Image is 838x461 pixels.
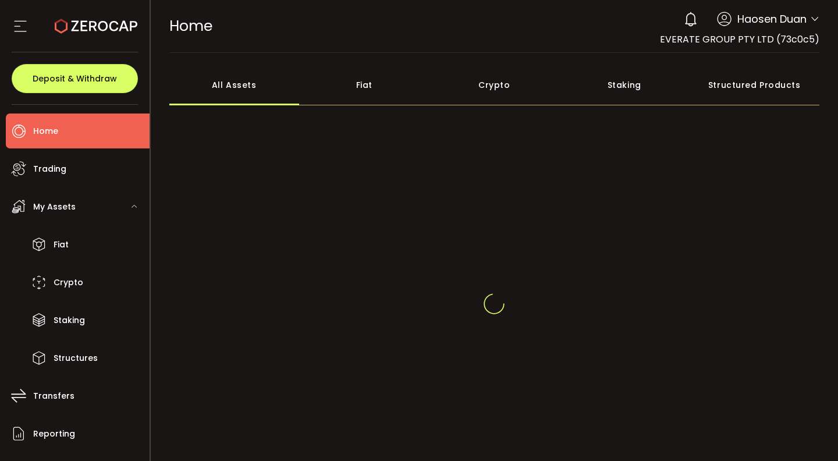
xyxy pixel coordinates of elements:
span: Crypto [54,274,83,291]
div: Staking [559,65,690,105]
span: Structures [54,350,98,367]
div: Crypto [429,65,560,105]
div: Fiat [299,65,429,105]
span: EVERATE GROUP PTY LTD (73c0c5) [660,33,819,46]
button: Deposit & Withdraw [12,64,138,93]
span: Reporting [33,425,75,442]
span: Fiat [54,236,69,253]
div: All Assets [169,65,300,105]
span: Haosen Duan [737,11,807,27]
div: Structured Products [690,65,820,105]
span: Transfers [33,388,74,405]
span: Trading [33,161,66,178]
span: Deposit & Withdraw [33,75,117,83]
span: Home [33,123,58,140]
span: My Assets [33,198,76,215]
span: Home [169,16,212,36]
span: Staking [54,312,85,329]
